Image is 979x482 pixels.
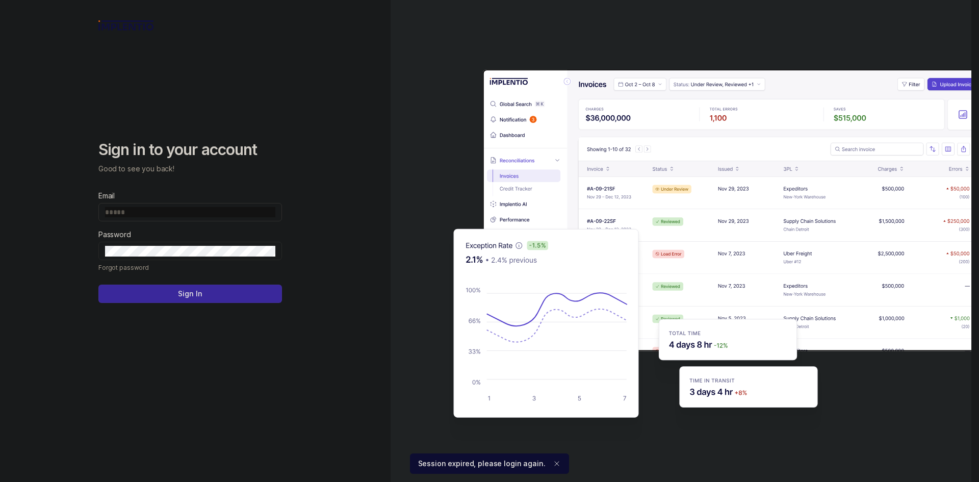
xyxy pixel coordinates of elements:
img: logo [98,20,154,31]
button: Sign In [98,285,282,303]
a: Link Forgot password [98,262,149,272]
p: Session expired, please login again. [418,459,546,469]
p: Forgot password [98,262,149,272]
p: Sign In [178,289,202,299]
p: Good to see you back! [98,164,282,174]
label: Email [98,191,115,201]
label: Password [98,230,131,240]
h2: Sign in to your account [98,140,282,160]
